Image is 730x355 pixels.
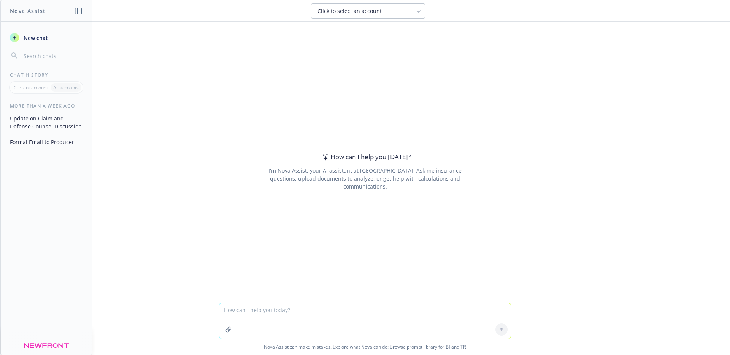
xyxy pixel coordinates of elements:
div: I'm Nova Assist, your AI assistant at [GEOGRAPHIC_DATA]. Ask me insurance questions, upload docum... [258,166,472,190]
p: All accounts [53,84,79,91]
div: More than a week ago [1,103,92,109]
div: How can I help you [DATE]? [320,152,411,162]
span: New chat [22,34,48,42]
button: Formal Email to Producer [7,136,86,148]
button: Click to select an account [311,3,425,19]
span: Click to select an account [317,7,382,15]
a: TR [460,344,466,350]
div: Chat History [1,72,92,78]
input: Search chats [22,51,83,61]
p: Current account [14,84,48,91]
a: BI [446,344,450,350]
button: Update on Claim and Defense Counsel Discussion [7,112,86,133]
span: Nova Assist can make mistakes. Explore what Nova can do: Browse prompt library for and [3,339,727,355]
h1: Nova Assist [10,7,46,15]
button: New chat [7,31,86,44]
